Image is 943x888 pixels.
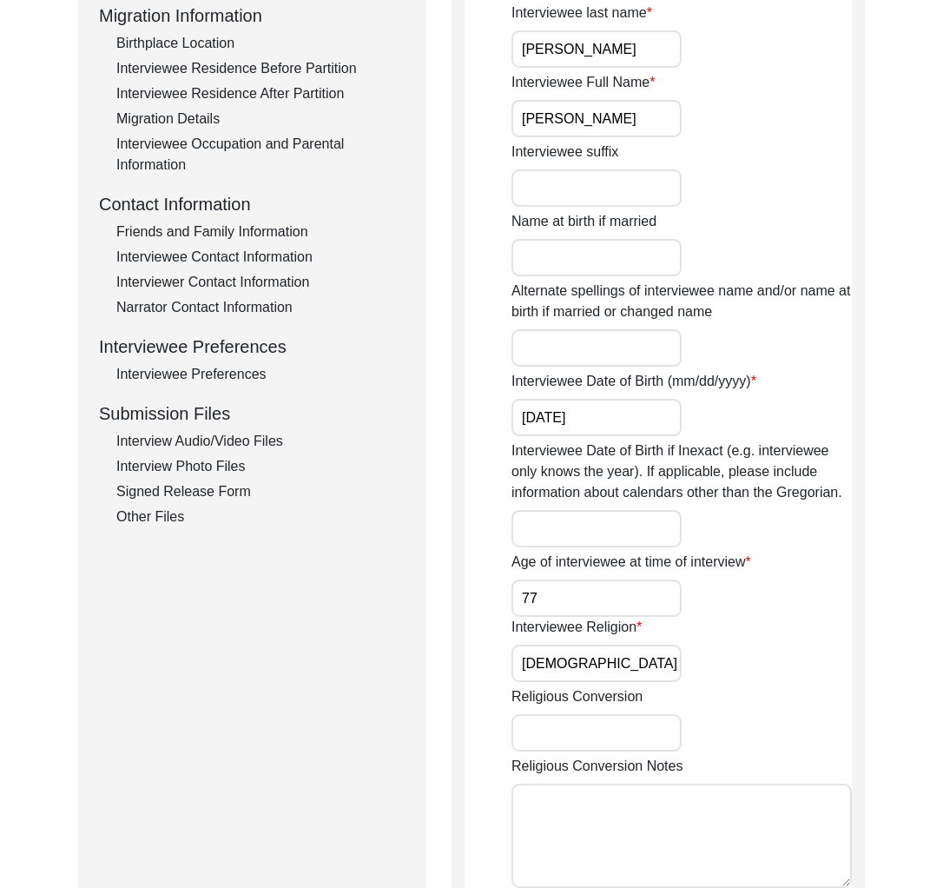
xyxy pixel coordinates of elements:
label: Religious Conversion Notes [511,756,683,777]
label: Interviewee Religion [511,617,642,638]
div: Interviewee Contact Information [116,247,405,268]
label: Interviewee Date of Birth (mm/dd/yyyy) [511,371,756,392]
div: Interviewee Residence After Partition [116,83,405,104]
label: Religious Conversion [511,686,643,707]
label: Interviewee last name [511,3,652,23]
div: Interviewer Contact Information [116,272,405,293]
div: Interviewee Residence Before Partition [116,58,405,79]
div: Birthplace Location [116,33,405,54]
label: Name at birth if married [511,211,656,232]
div: Interviewee Preferences [99,334,405,360]
div: Migration Information [99,3,405,29]
label: Interviewee Full Name [511,72,655,93]
div: Narrator Contact Information [116,297,405,318]
label: Interviewee suffix [511,142,618,162]
div: Contact Information [99,191,405,217]
div: Interview Audio/Video Files [116,431,405,452]
div: Interviewee Preferences [116,364,405,385]
div: Signed Release Form [116,481,405,502]
div: Migration Details [116,109,405,129]
div: Interviewee Occupation and Parental Information [116,134,405,176]
label: Interviewee Date of Birth if Inexact (e.g. interviewee only knows the year). If applicable, pleas... [511,441,852,503]
div: Interview Photo Files [116,456,405,477]
div: Other Files [116,507,405,527]
label: Age of interviewee at time of interview [511,552,751,573]
div: Submission Files [99,401,405,427]
label: Alternate spellings of interviewee name and/or name at birth if married or changed name [511,281,852,322]
div: Friends and Family Information [116,222,405,242]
